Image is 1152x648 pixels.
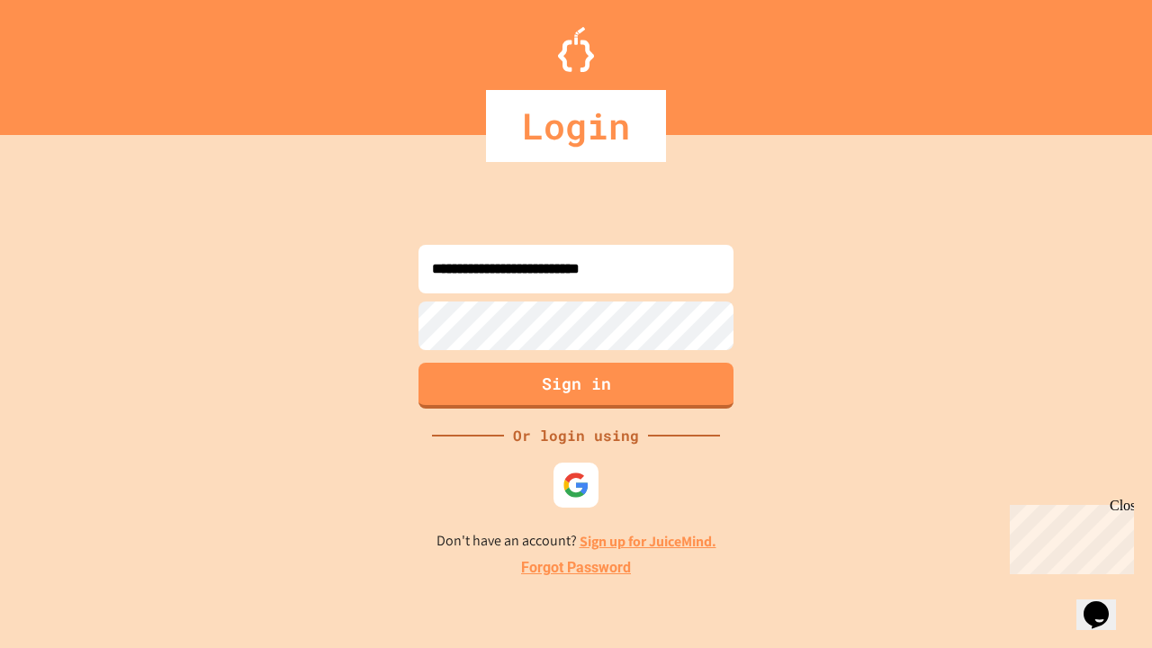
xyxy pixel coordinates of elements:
[1003,498,1134,574] iframe: chat widget
[580,532,716,551] a: Sign up for JuiceMind.
[562,472,589,499] img: google-icon.svg
[418,363,733,409] button: Sign in
[436,530,716,553] p: Don't have an account?
[486,90,666,162] div: Login
[521,557,631,579] a: Forgot Password
[1076,576,1134,630] iframe: chat widget
[558,27,594,72] img: Logo.svg
[7,7,124,114] div: Chat with us now!Close
[504,425,648,446] div: Or login using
